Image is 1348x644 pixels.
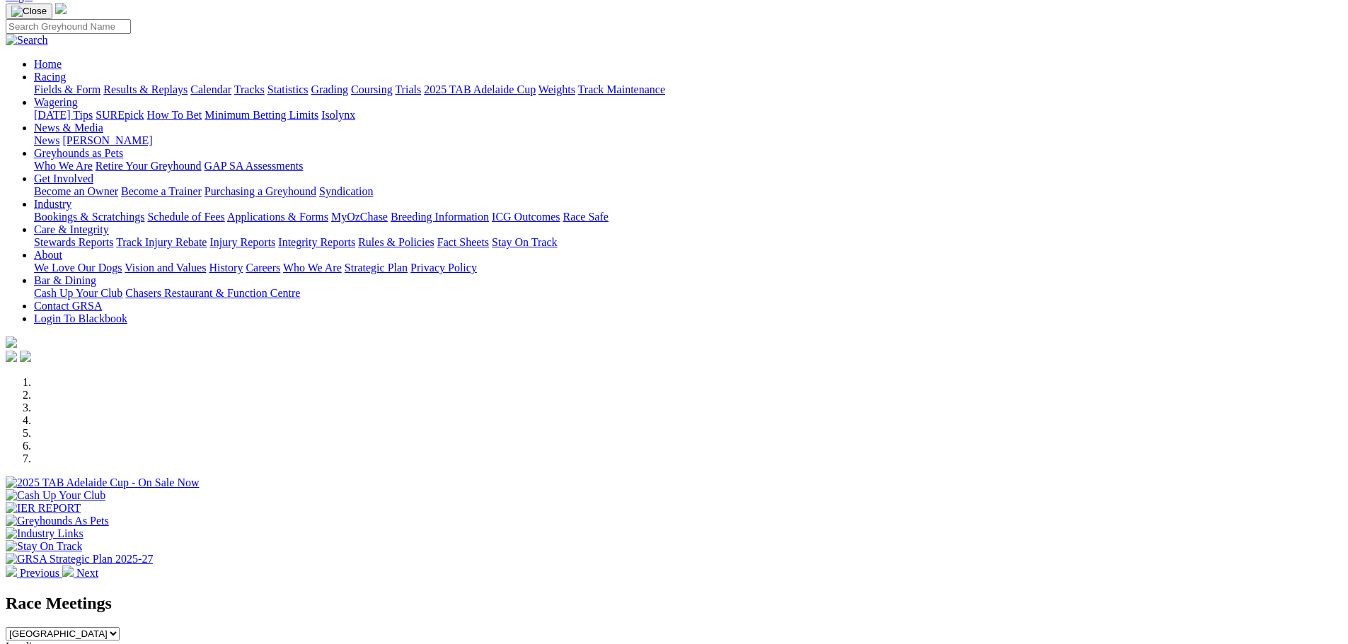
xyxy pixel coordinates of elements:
[204,109,318,121] a: Minimum Betting Limits
[6,476,200,489] img: 2025 TAB Adelaide Cup - On Sale Now
[34,211,1342,223] div: Industry
[34,236,1342,249] div: Care & Integrity
[34,287,1342,300] div: Bar & Dining
[96,160,202,172] a: Retire Your Greyhound
[6,594,1342,613] h2: Race Meetings
[6,540,82,553] img: Stay On Track
[34,236,113,248] a: Stewards Reports
[103,83,188,95] a: Results & Replays
[278,236,355,248] a: Integrity Reports
[34,185,1342,198] div: Get Involved
[62,567,98,579] a: Next
[147,109,202,121] a: How To Bet
[147,211,224,223] a: Schedule of Fees
[34,287,122,299] a: Cash Up Your Club
[34,109,93,121] a: [DATE] Tips
[55,3,67,14] img: logo-grsa-white.png
[34,185,118,197] a: Become an Owner
[116,236,207,248] a: Track Injury Rebate
[492,211,560,223] a: ICG Outcomes
[62,134,152,146] a: [PERSON_NAME]
[34,312,127,324] a: Login To Blackbook
[6,515,109,527] img: Greyhounds As Pets
[34,83,100,95] a: Fields & Form
[76,567,98,579] span: Next
[125,287,300,299] a: Chasers Restaurant & Function Centre
[492,236,557,248] a: Stay On Track
[34,83,1342,96] div: Racing
[358,236,434,248] a: Rules & Policies
[6,4,52,19] button: Toggle navigation
[34,134,1342,147] div: News & Media
[6,34,48,47] img: Search
[391,211,489,223] a: Breeding Information
[538,83,575,95] a: Weights
[267,83,309,95] a: Statistics
[395,83,421,95] a: Trials
[190,83,231,95] a: Calendar
[321,109,355,121] a: Isolynx
[34,262,1342,274] div: About
[6,351,17,362] img: facebook.svg
[34,198,71,210] a: Industry
[20,567,59,579] span: Previous
[6,553,153,566] img: GRSA Strategic Plan 2025-27
[20,351,31,362] img: twitter.svg
[34,134,59,146] a: News
[34,249,62,261] a: About
[62,566,74,577] img: chevron-right-pager-white.svg
[246,262,280,274] a: Careers
[34,58,62,70] a: Home
[437,236,489,248] a: Fact Sheets
[345,262,408,274] a: Strategic Plan
[283,262,342,274] a: Who We Are
[331,211,388,223] a: MyOzChase
[6,567,62,579] a: Previous
[6,502,81,515] img: IER REPORT
[6,489,105,502] img: Cash Up Your Club
[319,185,373,197] a: Syndication
[34,262,122,274] a: We Love Our Dogs
[121,185,202,197] a: Become a Trainer
[125,262,206,274] a: Vision and Values
[204,185,316,197] a: Purchasing a Greyhound
[34,300,102,312] a: Contact GRSA
[34,274,96,286] a: Bar & Dining
[311,83,348,95] a: Grading
[34,109,1342,122] div: Wagering
[34,223,109,235] a: Care & Integrity
[34,147,123,159] a: Greyhounds as Pets
[34,122,103,134] a: News & Media
[351,83,393,95] a: Coursing
[34,71,66,83] a: Racing
[6,566,17,577] img: chevron-left-pager-white.svg
[6,19,131,34] input: Search
[34,96,78,108] a: Wagering
[6,336,17,348] img: logo-grsa-white.png
[34,160,1342,172] div: Greyhounds as Pets
[204,160,304,172] a: GAP SA Assessments
[209,236,275,248] a: Injury Reports
[227,211,328,223] a: Applications & Forms
[424,83,536,95] a: 2025 TAB Adelaide Cup
[34,160,93,172] a: Who We Are
[96,109,144,121] a: SUREpick
[578,83,665,95] a: Track Maintenance
[563,211,608,223] a: Race Safe
[234,83,265,95] a: Tracks
[6,527,83,540] img: Industry Links
[209,262,243,274] a: History
[34,211,144,223] a: Bookings & Scratchings
[34,172,93,185] a: Get Involved
[11,6,47,17] img: Close
[410,262,477,274] a: Privacy Policy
